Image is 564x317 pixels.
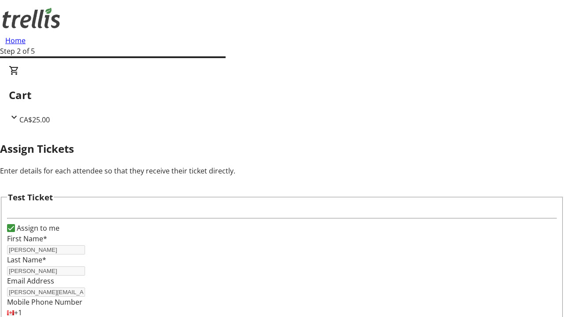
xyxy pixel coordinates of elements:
[8,191,53,203] h3: Test Ticket
[7,234,47,243] label: First Name*
[15,223,59,233] label: Assign to me
[7,276,54,286] label: Email Address
[19,115,50,125] span: CA$25.00
[9,65,555,125] div: CartCA$25.00
[7,297,82,307] label: Mobile Phone Number
[7,255,46,265] label: Last Name*
[9,87,555,103] h2: Cart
